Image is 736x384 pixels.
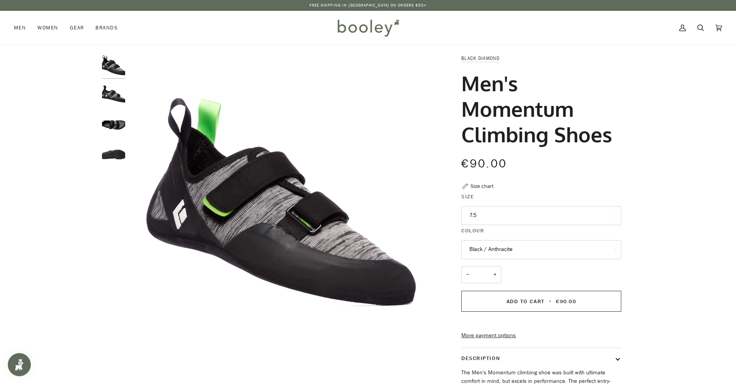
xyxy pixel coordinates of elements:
[461,227,484,235] span: Colour
[461,70,615,147] h1: Men's Momentum Climbing Shoes
[102,143,125,166] img: Black Diamond Men's Momentum Climbing Shoes Black / Anthracite - Booley Galway
[556,298,576,305] span: €90.00
[129,54,435,360] div: Black Diamond Men's Momentum Climbing Shoes Black / Anthracite - Booley Galway
[8,353,31,376] iframe: Button to open loyalty program pop-up
[102,113,125,137] img: Black Diamond Men's Momentum Climbing Shoes Black / Anthracite - Booley Galway
[334,17,402,39] img: Booley
[32,11,64,45] a: Women
[461,266,474,283] button: −
[461,266,501,283] input: Quantity
[95,24,118,32] span: Brands
[461,240,621,259] button: Black / Anthracite
[309,2,427,9] p: Free Shipping in [GEOGRAPHIC_DATA] on Orders €50+
[14,11,32,45] a: Men
[129,54,435,360] img: Black Diamond Men&#39;s Momentum Climbing Shoes Black / Anthracite - Booley Galway
[547,298,554,305] span: •
[64,11,90,45] a: Gear
[37,24,58,32] span: Women
[461,291,621,312] button: Add to Cart • €90.00
[461,206,621,225] button: 7.5
[507,298,545,305] span: Add to Cart
[90,11,124,45] a: Brands
[461,156,507,172] span: €90.00
[489,266,501,283] button: +
[461,193,474,201] span: Size
[102,54,125,77] img: Black Diamond Men's Momentum Climbing Shoes Black / Anthracite - Booley Galway
[14,24,26,32] span: Men
[461,55,500,61] a: Black Diamond
[471,182,493,190] div: Size chart
[461,331,621,340] a: More payment options
[461,348,621,369] button: Description
[102,84,125,107] img: Black Diamond Men's Momentum Climbing Shoes Black / Anthracite - Booley Galway
[70,24,84,32] span: Gear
